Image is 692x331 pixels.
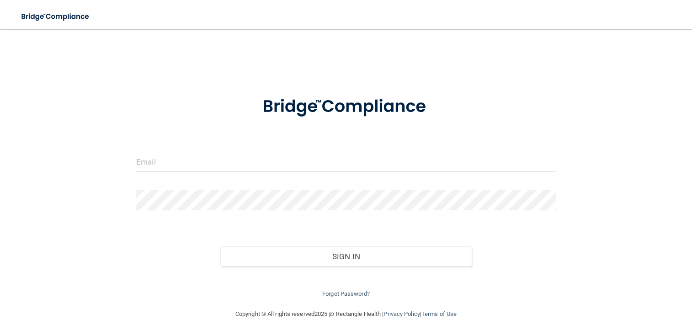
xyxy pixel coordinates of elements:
div: Copyright © All rights reserved 2025 @ Rectangle Health | | [179,299,513,329]
input: Email [136,151,556,172]
img: bridge_compliance_login_screen.278c3ca4.svg [14,7,98,26]
img: bridge_compliance_login_screen.278c3ca4.svg [245,84,447,129]
button: Sign In [220,246,472,267]
a: Forgot Password? [322,290,370,297]
a: Privacy Policy [383,310,420,317]
a: Terms of Use [421,310,457,317]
